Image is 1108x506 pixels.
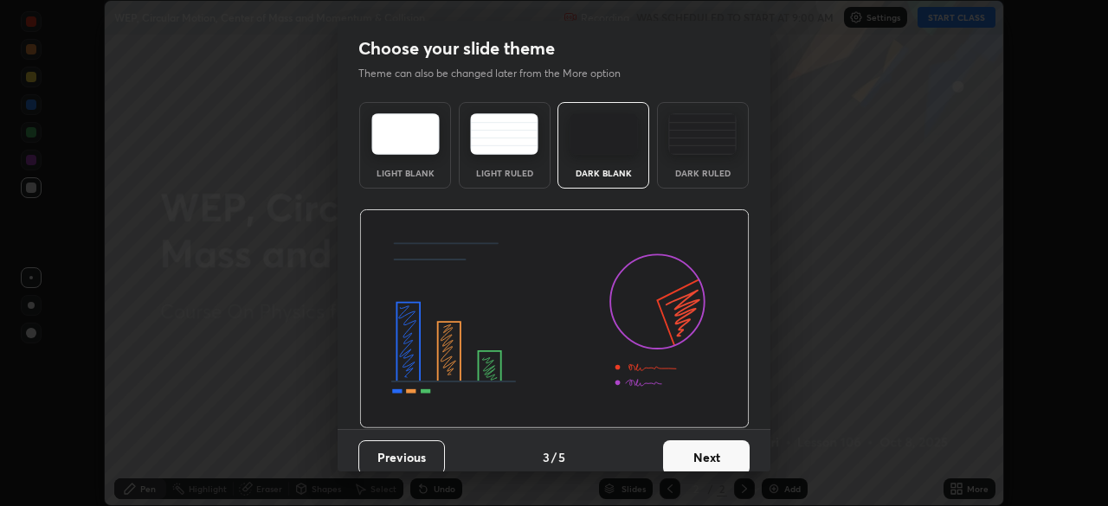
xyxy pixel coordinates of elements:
h2: Choose your slide theme [358,37,555,60]
button: Next [663,440,750,475]
h4: 5 [558,448,565,466]
img: lightTheme.e5ed3b09.svg [371,113,440,155]
h4: 3 [543,448,550,466]
img: lightRuledTheme.5fabf969.svg [470,113,538,155]
button: Previous [358,440,445,475]
div: Dark Ruled [668,169,738,177]
div: Light Ruled [470,169,539,177]
div: Dark Blank [569,169,638,177]
img: darkTheme.f0cc69e5.svg [570,113,638,155]
div: Light Blank [370,169,440,177]
p: Theme can also be changed later from the More option [358,66,639,81]
h4: / [551,448,557,466]
img: darkRuledTheme.de295e13.svg [668,113,737,155]
img: darkThemeBanner.d06ce4a2.svg [359,209,750,429]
